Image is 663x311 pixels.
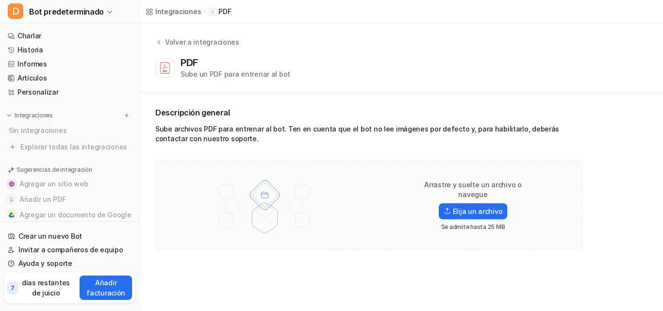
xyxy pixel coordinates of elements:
[17,60,47,68] font: Informes
[20,143,127,151] font: Explorar todas las integraciones
[18,232,82,240] font: Crear un nuevo Bot
[9,196,15,202] img: Añadir un PDF
[6,112,13,119] img: expandir menú
[4,43,135,57] a: Historia
[4,85,135,99] a: Personalizar
[8,142,17,152] img: Explora todas las integraciones
[19,195,66,203] font: Añadir un PDF
[210,9,215,14] img: Icono de PDF
[17,88,59,96] font: Personalizar
[17,46,43,54] font: Historia
[209,7,231,16] a: Icono de PDFPDF
[4,111,56,120] button: Integraciones
[86,278,125,297] font: Añadir facturación
[4,229,135,243] a: Crear un nuevo Bot
[181,70,290,78] font: Sube un PDF para entrenar al bot
[19,211,132,219] font: Agregar un documento de Google
[4,140,135,154] a: Explorar todas las integraciones
[453,207,503,215] font: Elija un archivo
[155,7,201,16] font: Integraciones
[17,166,92,173] font: Sugerencias de integración
[17,32,41,40] font: Charlar
[4,176,135,192] button: Agregar un sitio webAgregar un sitio web
[18,259,72,267] font: Ayuda y soporte
[9,212,15,218] img: Agregar un documento de Google
[29,7,104,16] font: Bot predeterminado
[146,6,201,16] a: Integraciones
[12,5,19,17] font: D
[155,37,239,57] button: Volver a integraciones
[4,207,135,223] button: Agregar un documento de GoogleAgregar un documento de Google
[424,180,522,198] font: Arrastre y suelte un archivo o navegue
[4,71,135,85] a: Artículos
[4,29,135,43] a: Charlar
[18,246,123,254] font: Invitar a compañeros de equipo
[17,74,47,82] font: Artículos
[123,112,130,119] img: menu_add.svg
[80,276,132,300] button: Añadir facturación
[441,223,505,230] font: Se admite hasta 25 MB
[218,7,231,16] font: PDF
[165,38,239,46] font: Volver a integraciones
[22,278,70,297] font: días restantes de juicio
[201,171,328,239] img: Ilustración de carga de archivos
[9,126,66,134] font: Sin integraciones
[19,180,88,188] font: Agregar un sitio web
[204,8,206,15] font: /
[155,125,559,143] font: Sube archivos PDF para entrenar al bot. Ten en cuenta que el bot no lee imágenes por defecto y, p...
[4,57,135,71] a: Informes
[155,108,230,117] font: Descripción general
[444,208,451,214] img: Icono de carga
[11,284,15,292] font: 7
[15,112,53,119] font: Integraciones
[9,181,15,187] img: Agregar un sitio web
[4,243,135,257] a: Invitar a compañeros de equipo
[4,192,135,207] button: Añadir un PDFAñadir un PDF
[4,257,135,270] a: Ayuda y soporte
[181,57,198,68] font: PDF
